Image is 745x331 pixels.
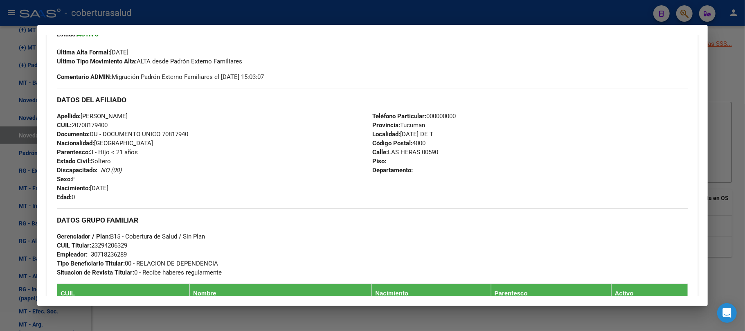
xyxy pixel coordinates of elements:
[57,72,264,81] span: Migración Padrón Externo Familiares el [DATE] 15:03:07
[372,149,388,156] strong: Calle:
[372,158,386,165] strong: Piso:
[57,233,110,240] strong: Gerenciador / Plan:
[57,140,94,147] strong: Nacionalidad:
[372,284,491,303] th: Nacimiento
[372,140,425,147] span: 4000
[57,269,222,276] span: 0 - Recibe haberes regularmente
[57,158,111,165] span: Soltero
[372,167,413,174] strong: Departamento:
[57,269,134,276] strong: Situacion de Revista Titular:
[57,58,137,65] strong: Ultimo Tipo Movimiento Alta:
[57,58,242,65] span: ALTA desde Padrón Externo Familiares
[101,167,122,174] i: NO (00)
[57,95,688,104] h3: DATOS DEL AFILIADO
[57,251,88,258] strong: Empleador:
[57,176,72,183] strong: Sexo:
[57,131,90,138] strong: Documento:
[57,216,688,225] h3: DATOS GRUPO FAMILIAR
[717,303,737,323] div: Open Intercom Messenger
[57,158,91,165] strong: Estado Civil:
[611,284,688,303] th: Activo
[57,167,97,174] strong: Discapacitado:
[57,242,91,249] strong: CUIL Titular:
[57,260,125,267] strong: Tipo Beneficiario Titular:
[57,185,90,192] strong: Nacimiento:
[77,31,99,38] strong: ACTIVO
[91,250,127,259] div: 30718236289
[57,194,72,201] strong: Edad:
[57,140,153,147] span: [GEOGRAPHIC_DATA]
[189,284,371,303] th: Nombre
[57,284,190,303] th: CUIL
[57,122,72,129] strong: CUIL:
[57,149,138,156] span: 3 - Hijo < 21 años
[57,242,127,249] span: 23294206329
[57,233,205,240] span: B15 - Cobertura de Salud / Sin Plan
[372,122,400,129] strong: Provincia:
[57,260,218,267] span: 00 - RELACION DE DEPENDENCIA
[491,284,611,303] th: Parentesco
[372,131,433,138] span: [DATE] DE T
[57,176,75,183] span: F
[57,122,108,129] span: 20708179400
[57,49,110,56] strong: Última Alta Formal:
[57,49,128,56] span: [DATE]
[57,149,90,156] strong: Parentesco:
[372,149,438,156] span: LAS HERAS 00590
[372,131,400,138] strong: Localidad:
[57,73,112,81] strong: Comentario ADMIN:
[57,131,188,138] span: DU - DOCUMENTO UNICO 70817940
[372,113,426,120] strong: Teléfono Particular:
[372,140,412,147] strong: Código Postal:
[57,185,108,192] span: [DATE]
[372,122,425,129] span: Tucuman
[372,113,456,120] span: 000000000
[57,113,128,120] span: [PERSON_NAME]
[57,113,81,120] strong: Apellido:
[57,31,77,38] strong: Estado:
[57,194,75,201] span: 0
